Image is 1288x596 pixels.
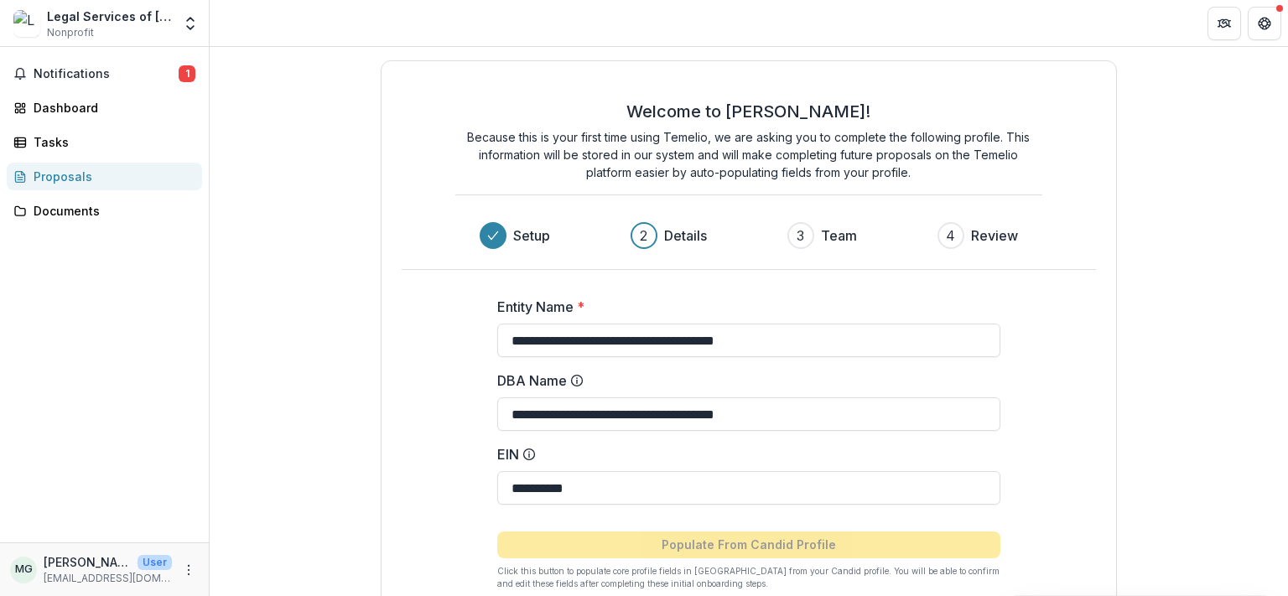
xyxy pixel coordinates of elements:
[44,553,131,571] p: [PERSON_NAME]
[34,133,189,151] div: Tasks
[179,65,195,82] span: 1
[513,225,550,246] h3: Setup
[497,297,990,317] label: Entity Name
[1248,7,1281,40] button: Get Help
[34,202,189,220] div: Documents
[34,99,189,117] div: Dashboard
[47,25,94,40] span: Nonprofit
[497,565,1000,590] p: Click this button to populate core profile fields in [GEOGRAPHIC_DATA] from your Candid profile. ...
[480,222,1018,249] div: Progress
[640,225,647,246] div: 2
[179,7,202,40] button: Open entity switcher
[455,128,1042,181] p: Because this is your first time using Temelio, we are asking you to complete the following profil...
[7,197,202,225] a: Documents
[821,225,857,246] h3: Team
[138,555,172,570] p: User
[797,225,804,246] div: 3
[34,67,179,81] span: Notifications
[7,163,202,190] a: Proposals
[497,371,990,391] label: DBA Name
[497,531,1000,558] button: Populate From Candid Profile
[946,225,955,246] div: 4
[7,128,202,156] a: Tasks
[47,8,172,25] div: Legal Services of [GEOGRAPHIC_DATA][US_STATE], Inc.
[34,168,189,185] div: Proposals
[44,571,172,586] p: [EMAIL_ADDRESS][DOMAIN_NAME]
[179,560,199,580] button: More
[664,225,707,246] h3: Details
[1207,7,1241,40] button: Partners
[7,60,202,87] button: Notifications1
[15,564,33,575] div: Ms. Juliana Greenfield
[497,444,990,464] label: EIN
[7,94,202,122] a: Dashboard
[626,101,870,122] h2: Welcome to [PERSON_NAME]!
[971,225,1018,246] h3: Review
[13,10,40,37] img: Legal Services of Eastern Missouri, Inc.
